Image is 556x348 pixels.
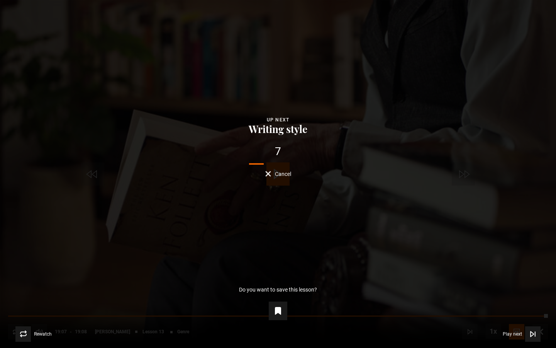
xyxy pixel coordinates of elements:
div: 7 [12,146,544,157]
p: Do you want to save this lesson? [239,287,317,292]
div: Up next [12,116,544,124]
span: Rewatch [34,332,52,336]
button: Writing style [246,124,310,135]
button: Rewatch [15,326,52,342]
span: Play next [503,332,522,336]
span: Cancel [275,171,291,177]
button: Cancel [265,171,291,177]
button: Play next [503,326,541,342]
